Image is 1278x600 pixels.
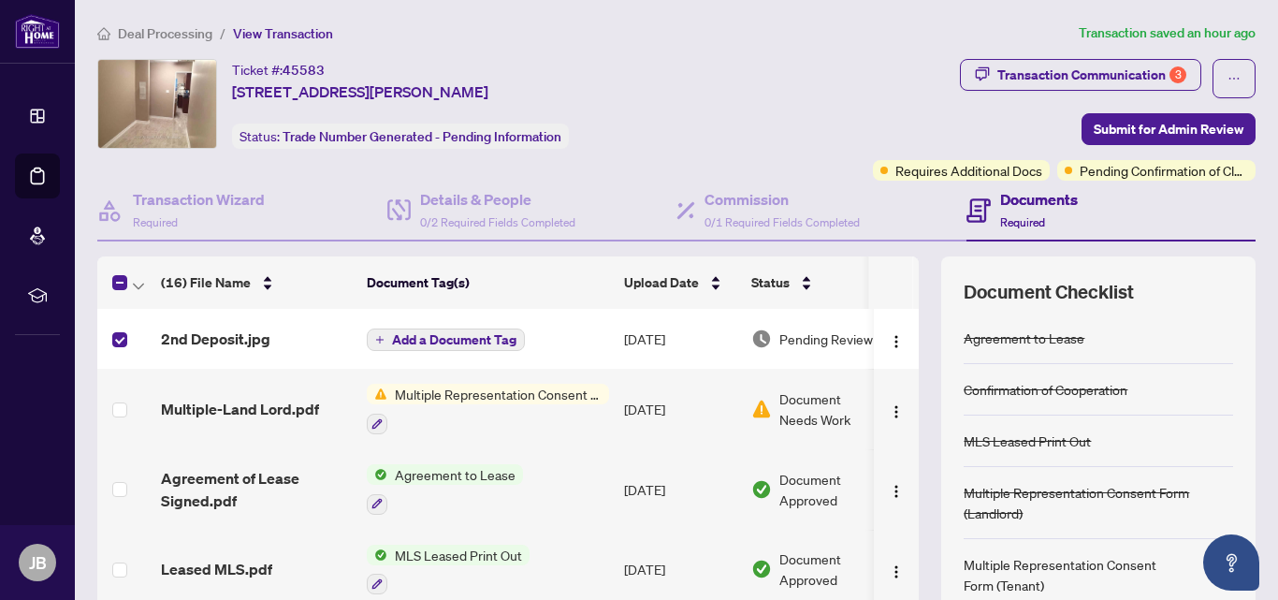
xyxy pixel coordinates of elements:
[97,27,110,40] span: home
[964,279,1134,305] span: Document Checklist
[133,188,265,211] h4: Transaction Wizard
[233,25,333,42] span: View Transaction
[420,188,575,211] h4: Details & People
[367,329,525,351] button: Add a Document Tag
[1227,72,1241,85] span: ellipsis
[232,124,569,149] div: Status:
[881,394,911,424] button: Logo
[161,272,251,293] span: (16) File Name
[15,14,60,49] img: logo
[367,384,609,434] button: Status IconMultiple Representation Consent Form (Landlord)
[617,369,744,449] td: [DATE]
[964,379,1127,400] div: Confirmation of Cooperation
[161,558,272,580] span: Leased MLS.pdf
[98,60,216,148] img: IMG-E12296361_1.jpg
[1169,66,1186,83] div: 3
[161,398,319,420] span: Multiple-Land Lord.pdf
[153,256,359,309] th: (16) File Name
[367,545,530,595] button: Status IconMLS Leased Print Out
[881,475,911,505] button: Logo
[895,160,1042,181] span: Requires Additional Docs
[751,559,772,579] img: Document Status
[232,80,488,103] span: [STREET_ADDRESS][PERSON_NAME]
[964,482,1233,523] div: Multiple Representation Consent Form (Landlord)
[220,22,225,44] li: /
[1079,22,1256,44] article: Transaction saved an hour ago
[359,256,617,309] th: Document Tag(s)
[617,309,744,369] td: [DATE]
[367,328,525,352] button: Add a Document Tag
[1000,188,1078,211] h4: Documents
[1000,215,1045,229] span: Required
[387,384,609,404] span: Multiple Representation Consent Form (Landlord)
[744,256,903,309] th: Status
[960,59,1201,91] button: Transaction Communication3
[751,329,772,349] img: Document Status
[420,215,575,229] span: 0/2 Required Fields Completed
[964,431,1091,451] div: MLS Leased Print Out
[367,545,387,565] img: Status Icon
[889,484,904,499] img: Logo
[617,449,744,530] td: [DATE]
[283,128,561,145] span: Trade Number Generated - Pending Information
[367,384,387,404] img: Status Icon
[1080,160,1248,181] span: Pending Confirmation of Closing
[881,554,911,584] button: Logo
[118,25,212,42] span: Deal Processing
[624,272,699,293] span: Upload Date
[751,399,772,419] img: Document Status
[367,464,387,485] img: Status Icon
[751,479,772,500] img: Document Status
[387,464,523,485] span: Agreement to Lease
[881,324,911,354] button: Logo
[779,469,895,510] span: Document Approved
[964,554,1188,595] div: Multiple Representation Consent Form (Tenant)
[779,388,877,430] span: Document Needs Work
[1094,114,1243,144] span: Submit for Admin Review
[889,334,904,349] img: Logo
[704,188,860,211] h4: Commission
[367,464,523,515] button: Status IconAgreement to Lease
[779,329,873,349] span: Pending Review
[1203,534,1259,591] button: Open asap
[161,467,352,512] span: Agreement of Lease Signed.pdf
[964,328,1084,348] div: Agreement to Lease
[161,328,270,350] span: 2nd Deposit.jpg
[375,335,385,344] span: plus
[889,404,904,419] img: Logo
[704,215,860,229] span: 0/1 Required Fields Completed
[889,564,904,579] img: Logo
[133,215,178,229] span: Required
[232,59,325,80] div: Ticket #:
[387,545,530,565] span: MLS Leased Print Out
[392,333,516,346] span: Add a Document Tag
[617,256,744,309] th: Upload Date
[1082,113,1256,145] button: Submit for Admin Review
[283,62,325,79] span: 45583
[779,549,895,590] span: Document Approved
[997,60,1186,90] div: Transaction Communication
[29,549,47,576] span: JB
[751,272,790,293] span: Status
